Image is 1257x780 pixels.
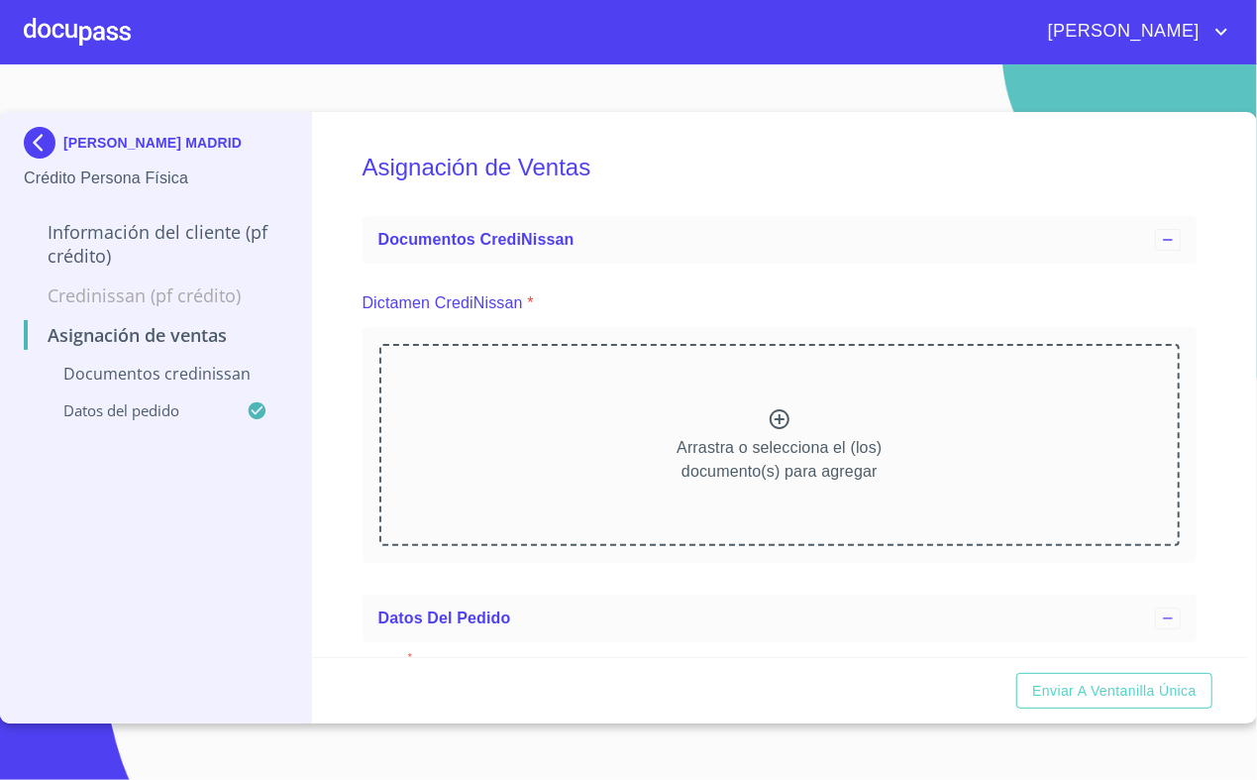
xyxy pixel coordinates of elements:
[24,363,287,385] p: Documentos CrediNissan
[24,127,287,167] div: [PERSON_NAME] MADRID
[363,216,1198,264] div: Documentos CrediNissan
[24,167,287,190] p: Crédito Persona Física
[24,127,63,159] img: Docupass spot blue
[363,291,523,315] p: Dictamen CrediNissan
[1016,673,1212,710] button: Enviar a Ventanilla única
[63,135,242,151] p: [PERSON_NAME] MADRID
[677,436,882,484] p: Arrastra o selecciona el (los) documento(s) para agregar
[24,283,287,307] p: Credinissan (PF crédito)
[24,220,287,268] p: Información del cliente (PF crédito)
[1032,679,1197,704] span: Enviar a Ventanilla única
[378,610,511,626] span: Datos del pedido
[1033,16,1233,48] button: account of current user
[363,595,1198,642] div: Datos del pedido
[24,323,287,347] p: Asignación de Ventas
[378,231,575,248] span: Documentos CrediNissan
[24,400,247,420] p: Datos del pedido
[363,127,1198,208] h5: Asignación de Ventas
[1033,16,1209,48] span: [PERSON_NAME]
